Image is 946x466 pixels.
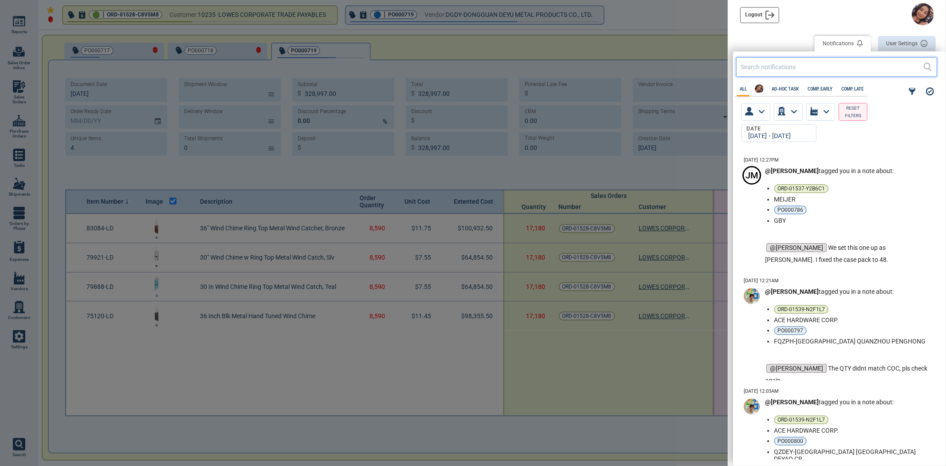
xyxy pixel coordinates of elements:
[777,186,825,191] span: ORD-01537-Y2B6C1
[774,196,929,203] li: MEIJER
[741,60,923,73] input: Search notifications
[765,399,819,406] strong: @[PERSON_NAME]
[744,158,779,163] label: [DATE] 12:27PM
[733,153,944,459] div: grid
[839,103,867,121] button: RESET FILTERS
[815,36,871,51] button: Notifications
[839,87,866,91] label: COMP. LATE
[815,36,936,54] div: outlined primary button group
[769,87,801,91] label: AD-HOC TASK
[746,126,762,132] legend: Date
[843,104,864,120] span: RESET FILTERS
[746,133,809,140] div: [DATE] - [DATE]
[744,278,779,284] label: [DATE] 12:21AM
[765,363,932,386] p: The QTY didnt match COC, pls check again.
[878,36,936,51] button: User Settings
[777,438,803,444] span: PO000800
[777,307,825,312] span: ORD-01539-N2F1L7
[774,427,929,434] li: ACE HARDWARE CORP.
[766,243,827,252] span: @[PERSON_NAME]
[912,3,934,25] img: Avatar
[765,242,932,265] p: We set this one up as [PERSON_NAME]. I fixed the case pack to 48.
[740,7,779,23] button: Logout
[777,207,803,213] span: PO000786
[744,389,779,395] label: [DATE] 12:03AM
[774,316,929,324] li: ACE HARDWARE CORP.
[744,288,760,304] img: Avatar
[777,328,803,333] span: PO000797
[744,167,760,183] div: J M
[765,288,819,295] strong: @[PERSON_NAME]
[765,167,819,174] strong: @[PERSON_NAME]
[765,399,894,406] span: tagged you in a note about:
[774,448,929,462] li: QZDEY-[GEOGRAPHIC_DATA] [GEOGRAPHIC_DATA] DEYAO CR
[765,288,894,295] span: tagged you in a note about:
[737,87,750,91] label: All
[774,217,929,224] li: GBY
[765,167,894,174] span: tagged you in a note about:
[755,84,764,93] img: Avatar
[774,338,929,345] li: FQZPH-[GEOGRAPHIC_DATA] QUANZHOU PENGHONG
[744,399,760,415] img: Avatar
[766,364,827,373] span: @[PERSON_NAME]
[777,417,825,423] span: ORD-01539-N2F1L7
[805,87,835,91] label: COMP. EARLY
